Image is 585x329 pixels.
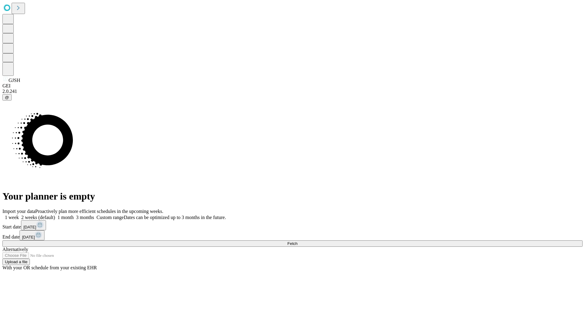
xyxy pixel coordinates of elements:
span: Import your data [2,209,35,214]
button: Fetch [2,240,583,247]
span: With your OR schedule from your existing EHR [2,265,97,270]
span: 2 weeks (default) [21,215,55,220]
div: End date [2,230,583,240]
span: Custom range [97,215,124,220]
button: [DATE] [21,220,46,230]
h1: Your planner is empty [2,191,583,202]
span: GJSH [9,78,20,83]
span: [DATE] [23,225,36,229]
button: Upload a file [2,259,30,265]
div: Start date [2,220,583,230]
span: 1 month [58,215,74,220]
span: @ [5,95,9,100]
span: Proactively plan more efficient schedules in the upcoming weeks. [35,209,163,214]
button: [DATE] [19,230,44,240]
span: Dates can be optimized up to 3 months in the future. [124,215,226,220]
span: [DATE] [22,235,35,239]
span: Alternatively [2,247,28,252]
div: 2.0.241 [2,89,583,94]
div: GEI [2,83,583,89]
span: 3 months [76,215,94,220]
span: 1 week [5,215,19,220]
span: Fetch [287,241,297,246]
button: @ [2,94,12,101]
